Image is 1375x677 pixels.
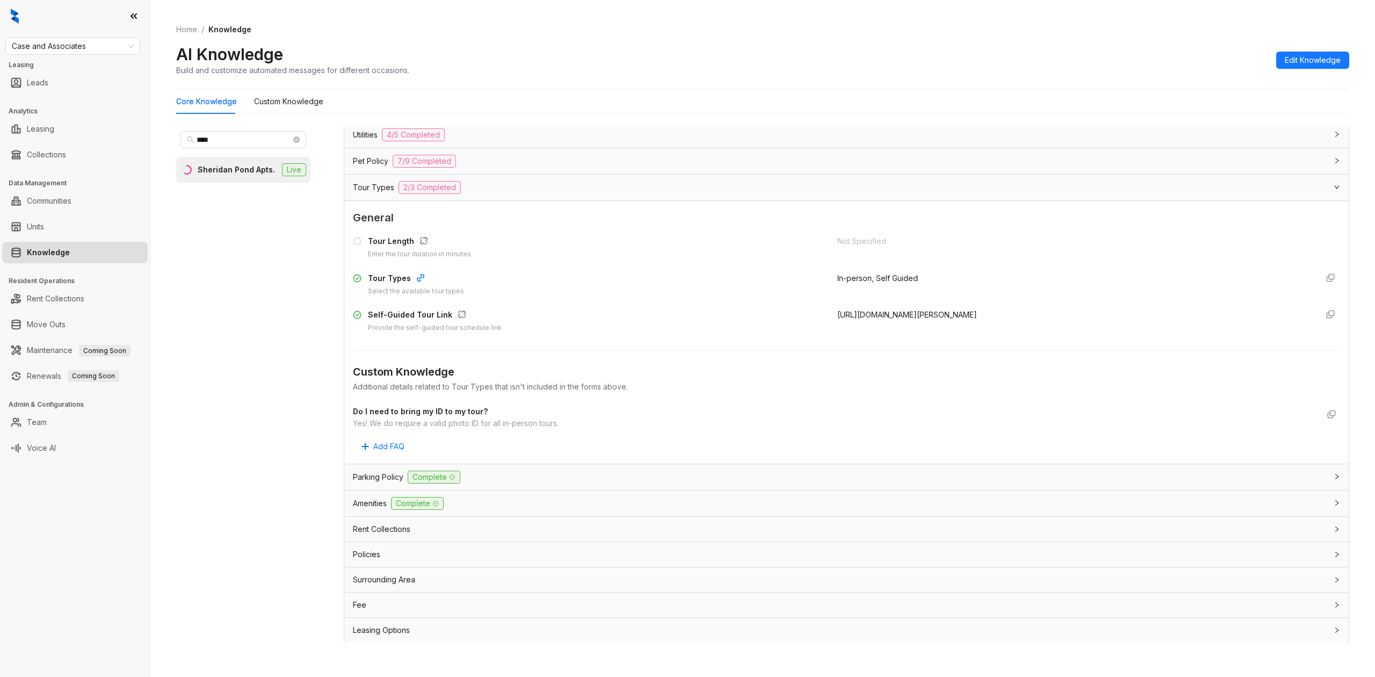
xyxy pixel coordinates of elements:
[344,517,1349,542] div: Rent Collections
[27,190,71,212] a: Communities
[353,438,413,455] button: Add FAQ
[27,314,66,335] a: Move Outs
[344,593,1349,617] div: Fee
[1334,473,1340,480] span: collapsed
[27,144,66,165] a: Collections
[1334,551,1340,558] span: collapsed
[198,164,275,176] div: Sheridan Pond Apts.
[368,323,502,333] div: Provide the self-guided tour schedule link
[2,190,148,212] li: Communities
[353,210,1340,226] span: General
[353,549,380,560] span: Policies
[353,624,410,636] span: Leasing Options
[68,370,119,382] span: Coming Soon
[391,497,444,510] span: Complete
[176,96,237,107] div: Core Knowledge
[368,272,464,286] div: Tour Types
[353,574,415,586] span: Surrounding Area
[373,441,404,452] span: Add FAQ
[1334,131,1340,138] span: collapsed
[1334,500,1340,506] span: collapsed
[208,25,251,34] span: Knowledge
[344,618,1349,643] div: Leasing Options
[1334,577,1340,583] span: collapsed
[1334,602,1340,608] span: collapsed
[837,273,918,283] span: In-person, Self Guided
[27,365,119,387] a: RenewalsComing Soon
[79,345,131,357] span: Coming Soon
[353,129,378,141] span: Utilities
[2,314,148,335] li: Move Outs
[9,106,150,116] h3: Analytics
[174,24,199,35] a: Home
[382,128,445,141] span: 4/5 Completed
[1276,52,1349,69] button: Edit Knowledge
[2,118,148,140] li: Leasing
[353,417,1319,429] div: Yes! We do require a valid photo ID for all in-person tours.
[2,144,148,165] li: Collections
[176,44,283,64] h2: AI Knowledge
[201,24,204,35] li: /
[353,155,388,167] span: Pet Policy
[393,155,456,168] span: 7/9 Completed
[344,122,1349,148] div: Utilities4/5 Completed
[2,365,148,387] li: Renewals
[12,38,134,54] span: Case and Associates
[368,235,471,249] div: Tour Length
[9,400,150,409] h3: Admin & Configurations
[344,542,1349,567] div: Policies
[2,412,148,433] li: Team
[282,163,306,176] span: Live
[2,216,148,237] li: Units
[353,599,366,611] span: Fee
[837,235,1309,247] div: Not Specified
[9,276,150,286] h3: Resident Operations
[353,471,403,483] span: Parking Policy
[1334,184,1340,190] span: expanded
[293,136,300,143] span: close-circle
[2,72,148,93] li: Leads
[27,216,44,237] a: Units
[399,181,461,194] span: 2/3 Completed
[27,242,70,263] a: Knowledge
[27,72,48,93] a: Leads
[1285,54,1341,66] span: Edit Knowledge
[353,364,1340,380] div: Custom Knowledge
[353,407,488,416] strong: Do I need to bring my ID to my tour?
[176,64,409,76] div: Build and customize automated messages for different occasions.
[9,178,150,188] h3: Data Management
[2,288,148,309] li: Rent Collections
[1334,526,1340,532] span: collapsed
[344,175,1349,200] div: Tour Types2/3 Completed
[353,498,387,509] span: Amenities
[2,242,148,263] li: Knowledge
[368,309,502,323] div: Self-Guided Tour Link
[27,118,54,140] a: Leasing
[254,96,323,107] div: Custom Knowledge
[353,182,394,193] span: Tour Types
[408,471,460,484] span: Complete
[353,381,1340,393] div: Additional details related to Tour Types that isn't included in the forms above.
[344,464,1349,490] div: Parking PolicyComplete
[9,60,150,70] h3: Leasing
[368,286,464,297] div: Select the available tour types
[27,412,47,433] a: Team
[368,249,471,260] div: Enter the tour duration in minutes
[1334,157,1340,164] span: collapsed
[1334,627,1340,633] span: collapsed
[353,523,410,535] span: Rent Collections
[344,567,1349,592] div: Surrounding Area
[2,437,148,459] li: Voice AI
[27,437,56,459] a: Voice AI
[837,310,977,319] span: [URL][DOMAIN_NAME][PERSON_NAME]
[187,136,194,143] span: search
[2,340,148,361] li: Maintenance
[11,9,19,24] img: logo
[344,148,1349,174] div: Pet Policy7/9 Completed
[344,491,1349,516] div: AmenitiesComplete
[27,288,84,309] a: Rent Collections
